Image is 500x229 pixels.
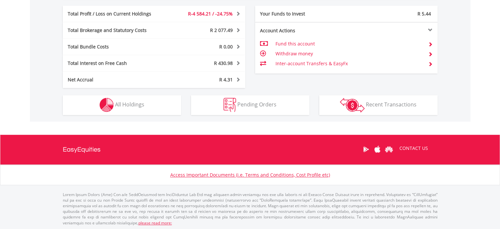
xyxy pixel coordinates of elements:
div: Total Brokerage and Statutory Costs [63,27,169,34]
button: Pending Orders [191,95,309,115]
img: pending_instructions-wht.png [224,98,236,112]
span: Recent Transactions [366,101,417,108]
td: Fund this account [275,39,423,49]
a: Access Important Documents (i.e. Terms and Conditions, Cost Profile etc) [170,172,330,178]
img: holdings-wht.png [100,98,114,112]
span: R 430.98 [214,60,233,66]
a: EasyEquities [63,135,101,164]
span: R-4 584.21 / -24.75% [188,11,233,17]
a: CONTACT US [395,139,433,157]
button: Recent Transactions [319,95,438,115]
div: Your Funds to Invest [255,11,346,17]
td: Inter-account Transfers & EasyFx [275,59,423,69]
div: Total Interest on Free Cash [63,60,169,67]
span: All Holdings [115,101,144,108]
span: R 4.31 [219,76,233,83]
span: R 5.44 [417,11,431,17]
span: R 0.00 [219,43,233,50]
p: Lorem Ipsum Dolors (Ame) Con a/e SeddOeiusmod tem InciDiduntut Lab Etd mag aliquaen admin veniamq... [63,192,438,226]
a: Huawei [383,139,395,159]
td: Withdraw money [275,49,423,59]
div: Account Actions [255,27,346,34]
div: Net Accrual [63,76,169,83]
div: Total Bundle Costs [63,43,169,50]
button: All Holdings [63,95,181,115]
a: Google Play [360,139,372,159]
img: transactions-zar-wht.png [340,98,365,112]
span: Pending Orders [237,101,276,108]
div: Total Profit / Loss on Current Holdings [63,11,169,17]
a: please read more: [138,220,172,226]
span: R 2 077.49 [210,27,233,33]
a: Apple [372,139,383,159]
